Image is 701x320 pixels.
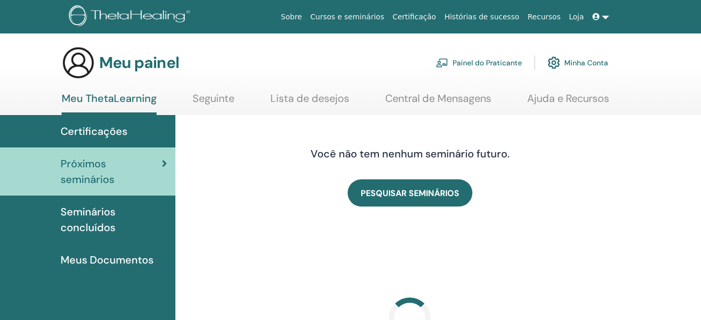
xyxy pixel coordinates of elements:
[564,58,608,67] font: Minha Conta
[524,7,565,27] a: Recursos
[548,54,560,72] img: cog.svg
[69,5,194,29] img: logo.png
[245,147,574,160] h4: Você não tem nenhum seminário futuro.
[565,7,588,27] a: Loja
[548,51,608,74] a: Minha Conta
[440,7,523,27] a: Histórias de sucesso
[61,252,153,268] span: Meus Documentos
[527,92,609,112] a: Ajuda e Recursos
[361,188,459,199] span: PESQUISAR SEMINÁRIOS
[270,92,349,112] a: Lista de desejos
[99,53,179,72] h3: Meu painel
[277,7,306,27] a: Sobre
[436,51,522,74] a: Painel do Praticante
[61,156,162,187] span: Próximos seminários
[453,58,522,67] font: Painel do Praticante
[388,7,440,27] a: Certificação
[436,58,448,67] img: chalkboard-teacher.svg
[61,123,127,139] span: Certificações
[348,179,472,207] a: PESQUISAR SEMINÁRIOS
[61,204,167,235] span: Seminários concluídos
[306,7,388,27] a: Cursos e seminários
[385,92,491,112] a: Central de Mensagens
[193,92,234,112] a: Seguinte
[62,46,95,79] img: generic-user-icon.jpg
[62,92,157,115] a: Meu ThetaLearning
